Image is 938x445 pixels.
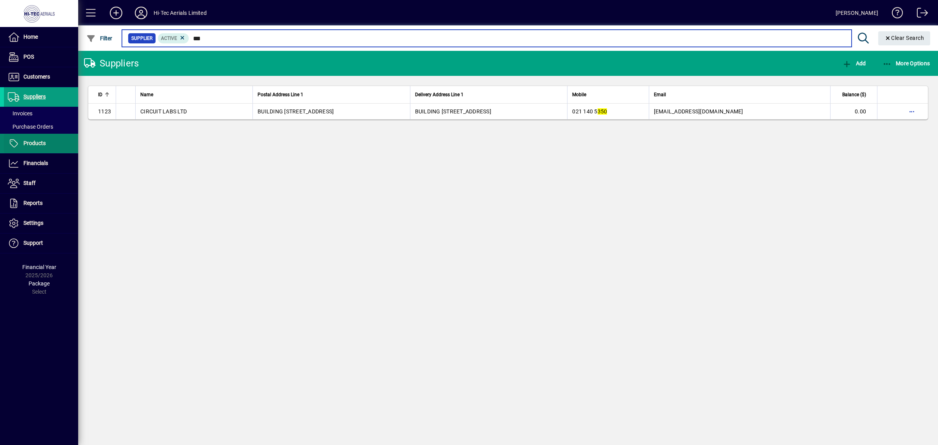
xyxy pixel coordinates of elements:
[835,90,873,99] div: Balance ($)
[836,7,878,19] div: [PERSON_NAME]
[906,105,918,118] button: More options
[4,233,78,253] a: Support
[154,7,207,19] div: Hi-Tec Aerials Limited
[654,90,825,99] div: Email
[4,134,78,153] a: Products
[840,56,868,70] button: Add
[86,35,113,41] span: Filter
[572,90,586,99] span: Mobile
[4,27,78,47] a: Home
[131,34,152,42] span: Supplier
[23,240,43,246] span: Support
[842,90,866,99] span: Balance ($)
[29,280,50,287] span: Package
[883,60,930,66] span: More Options
[886,2,903,27] a: Knowledge Base
[830,104,877,119] td: 0.00
[98,90,102,99] span: ID
[23,54,34,60] span: POS
[598,108,607,115] em: 350
[415,90,464,99] span: Delivery Address Line 1
[23,160,48,166] span: Financials
[884,35,924,41] span: Clear Search
[23,200,43,206] span: Reports
[572,108,607,115] span: 021 140 5
[98,108,111,115] span: 1123
[415,108,491,115] span: BUILDING [STREET_ADDRESS]
[654,90,666,99] span: Email
[140,90,248,99] div: Name
[654,108,743,115] span: [EMAIL_ADDRESS][DOMAIN_NAME]
[4,214,78,233] a: Settings
[4,67,78,87] a: Customers
[4,47,78,67] a: POS
[84,57,139,70] div: Suppliers
[23,93,46,100] span: Suppliers
[881,56,932,70] button: More Options
[878,31,931,45] button: Clear
[104,6,129,20] button: Add
[4,120,78,133] a: Purchase Orders
[161,36,177,41] span: Active
[842,60,866,66] span: Add
[23,34,38,40] span: Home
[258,108,334,115] span: BUILDING [STREET_ADDRESS]
[23,180,36,186] span: Staff
[158,33,189,43] mat-chip: Activation Status: Active
[911,2,928,27] a: Logout
[4,174,78,193] a: Staff
[129,6,154,20] button: Profile
[23,140,46,146] span: Products
[84,31,115,45] button: Filter
[8,124,53,130] span: Purchase Orders
[8,110,32,117] span: Invoices
[23,220,43,226] span: Settings
[572,90,644,99] div: Mobile
[4,194,78,213] a: Reports
[22,264,56,270] span: Financial Year
[140,90,153,99] span: Name
[4,154,78,173] a: Financials
[23,74,50,80] span: Customers
[258,90,303,99] span: Postal Address Line 1
[4,107,78,120] a: Invoices
[98,90,111,99] div: ID
[140,108,187,115] span: CIRCUIT LABS LTD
